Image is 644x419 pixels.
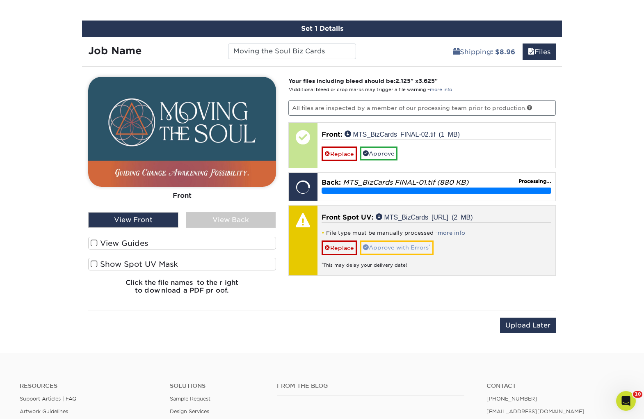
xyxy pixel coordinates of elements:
small: *Additional bleed or crop marks may trigger a file warning – [288,87,452,92]
a: MTS_BizCards [URL] (2 MB) [376,213,473,220]
a: Replace [322,240,357,255]
p: All files are inspected by a member of our processing team prior to production. [288,100,556,116]
span: 3.625 [418,78,435,84]
a: more info [430,87,452,92]
h4: Solutions [170,382,265,389]
a: Sample Request [170,396,210,402]
a: Design Services [170,408,209,414]
strong: Your files including bleed should be: " x " [288,78,438,84]
span: 2.125 [395,78,411,84]
input: Enter a job name [228,44,356,59]
b: : $8.96 [491,48,515,56]
a: Replace [322,147,357,161]
span: 10 [633,391,642,398]
a: [PHONE_NUMBER] [486,396,537,402]
a: Contact [486,382,624,389]
h6: Click the file names to the right to download a PDF proof. [88,279,276,301]
div: View Front [88,212,178,228]
span: shipping [453,48,460,56]
div: This may delay your delivery date! [322,255,552,269]
input: Upload Later [500,318,556,333]
h4: From the Blog [277,382,465,389]
a: Shipping: $8.96 [448,44,521,60]
label: Show Spot UV Mask [88,258,276,270]
li: File type must be manually processed - [322,229,552,236]
label: View Guides [88,237,276,250]
span: Front Spot UV: [322,213,374,221]
h4: Resources [20,382,158,389]
div: Set 1 Details [82,21,562,37]
a: Approve with Errors* [360,240,434,254]
span: files [528,48,534,56]
strong: Job Name [88,45,142,57]
span: Front: [322,131,343,138]
span: Back: [322,179,341,186]
a: MTS_BizCards FINAL-02.tif (1 MB) [345,131,460,137]
iframe: Intercom live chat [616,391,636,411]
a: more info [438,230,465,236]
a: Files [523,44,556,60]
div: Front [88,187,276,205]
div: View Back [186,212,276,228]
a: Approve [360,147,397,160]
a: [EMAIL_ADDRESS][DOMAIN_NAME] [486,408,585,414]
em: MTS_BizCards FINAL-01.tif (880 KB) [343,179,468,186]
